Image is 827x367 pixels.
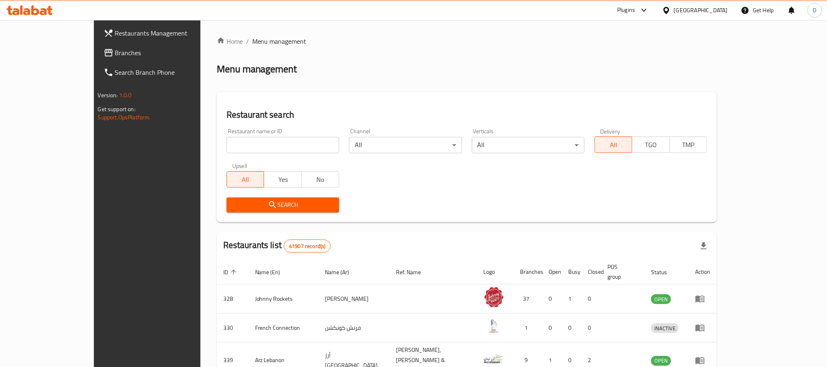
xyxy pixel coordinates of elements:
[484,316,504,336] img: French Connection
[252,36,307,46] span: Menu management
[318,313,389,342] td: فرنش كونكشن
[695,294,710,304] div: Menu
[284,239,331,253] div: Total records count
[651,324,679,333] span: INACTIVE
[217,36,717,46] nav: breadcrumb
[227,171,265,188] button: All
[562,260,582,284] th: Busy
[97,23,232,43] a: Restaurants Management
[223,267,239,277] span: ID
[695,356,710,365] div: Menu
[582,284,601,313] td: 0
[562,284,582,313] td: 1
[98,104,136,114] span: Get support on:
[301,171,339,188] button: No
[115,28,225,38] span: Restaurants Management
[255,267,291,277] span: Name (En)
[632,137,670,153] button: TGO
[97,63,232,82] a: Search Branch Phone
[669,137,707,153] button: TMP
[477,260,514,284] th: Logo
[651,267,678,277] span: Status
[514,260,542,284] th: Branches
[689,260,717,284] th: Action
[97,43,232,63] a: Branches
[305,174,336,186] span: No
[813,6,816,15] span: D
[562,313,582,342] td: 0
[396,267,431,277] span: Ref. Name
[617,5,635,15] div: Plugins
[217,63,297,76] h2: Menu management
[608,262,635,282] span: POS group
[232,163,247,169] label: Upsell
[318,284,389,313] td: [PERSON_NAME]
[674,6,728,15] div: [GEOGRAPHIC_DATA]
[542,313,562,342] td: 0
[119,90,132,101] span: 1.0.0
[694,236,714,256] div: Export file
[246,36,249,46] li: /
[98,112,150,123] a: Support.OpsPlatform
[484,287,504,307] img: Johnny Rockets
[284,242,330,250] span: 41907 record(s)
[651,356,671,365] span: OPEN
[217,313,249,342] td: 330
[598,139,629,151] span: All
[227,109,707,121] h2: Restaurant search
[249,284,319,313] td: Johnny Rockets
[349,137,462,153] div: All
[472,137,585,153] div: All
[325,267,360,277] span: Name (Ar)
[115,67,225,77] span: Search Branch Phone
[227,197,339,213] button: Search
[542,260,562,284] th: Open
[98,90,118,101] span: Version:
[636,139,667,151] span: TGO
[223,239,331,253] h2: Restaurants list
[651,295,671,304] span: OPEN
[264,171,302,188] button: Yes
[594,137,632,153] button: All
[514,313,542,342] td: 1
[582,260,601,284] th: Closed
[249,313,319,342] td: French Connection
[227,137,339,153] input: Search for restaurant name or ID..
[695,323,710,333] div: Menu
[600,128,620,134] label: Delivery
[582,313,601,342] td: 0
[542,284,562,313] td: 0
[115,48,225,58] span: Branches
[230,174,261,186] span: All
[514,284,542,313] td: 37
[267,174,298,186] span: Yes
[673,139,704,151] span: TMP
[233,200,333,210] span: Search
[217,284,249,313] td: 328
